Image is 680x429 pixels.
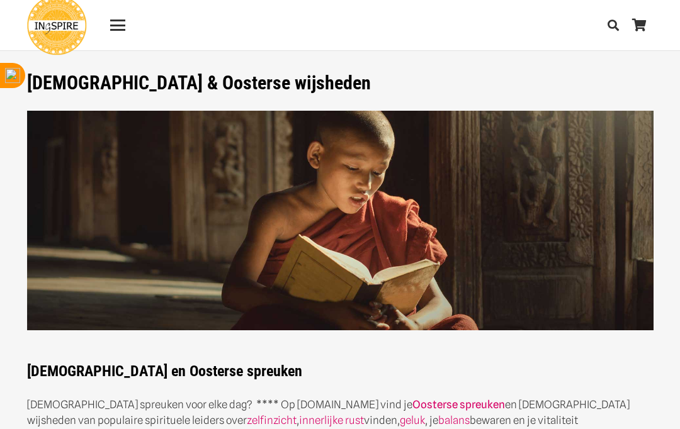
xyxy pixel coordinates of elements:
strong: [DEMOGRAPHIC_DATA] en Oosterse spreuken [27,362,302,380]
h1: [DEMOGRAPHIC_DATA] & Oosterse wijsheden [27,72,654,94]
a: Menu [101,18,133,33]
a: Zoeken [601,9,626,41]
a: geluk [400,414,425,426]
a: Oosterse spreuken [412,398,505,411]
img: Ontdek de mooiste boeddhistische spreuken en oosterse wijsheden van Ingspire.nl [27,111,654,331]
a: zelfinzicht [247,414,297,426]
a: balans [438,414,470,426]
a: innerlijke rust [299,414,364,426]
